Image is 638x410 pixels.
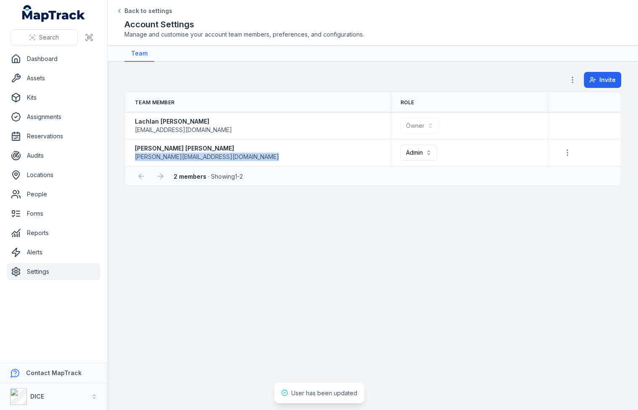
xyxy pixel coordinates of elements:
[135,99,174,106] span: Team Member
[7,244,100,261] a: Alerts
[135,117,232,126] strong: Lachlan [PERSON_NAME]
[7,263,100,280] a: Settings
[7,225,100,241] a: Reports
[7,70,100,87] a: Assets
[584,72,621,88] button: Invite
[7,108,100,125] a: Assignments
[599,76,616,84] span: Invite
[400,99,414,106] span: Role
[174,173,243,180] span: · Showing 1 - 2
[39,33,59,42] span: Search
[7,205,100,222] a: Forms
[135,153,279,161] span: [PERSON_NAME][EMAIL_ADDRESS][DOMAIN_NAME]
[7,50,100,67] a: Dashboard
[135,144,279,153] strong: [PERSON_NAME] [PERSON_NAME]
[7,128,100,145] a: Reservations
[7,89,100,106] a: Kits
[135,126,232,134] span: [EMAIL_ADDRESS][DOMAIN_NAME]
[124,19,621,30] h2: Account Settings
[10,29,78,45] button: Search
[174,173,206,180] strong: 2 members
[124,46,154,62] a: Team
[7,147,100,164] a: Audits
[400,145,437,161] button: Admin
[124,30,621,39] span: Manage and customise your account team members, preferences, and configurations.
[22,5,85,22] a: MapTrack
[30,393,44,400] strong: DICE
[124,7,172,15] span: Back to settings
[26,369,82,376] strong: Contact MapTrack
[116,7,172,15] a: Back to settings
[7,167,100,183] a: Locations
[291,389,357,397] span: User has been updated
[7,186,100,203] a: People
